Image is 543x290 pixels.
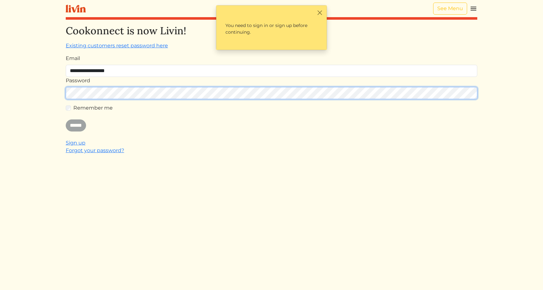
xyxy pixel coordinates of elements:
[66,25,477,37] h2: Cookonnect is now Livin!
[470,5,477,12] img: menu_hamburger-cb6d353cf0ecd9f46ceae1c99ecbeb4a00e71ca567a856bd81f57e9d8c17bb26.svg
[66,140,85,146] a: Sign up
[66,55,80,62] label: Email
[316,9,323,16] button: Close
[73,104,113,112] label: Remember me
[66,147,124,153] a: Forgot your password?
[66,77,90,84] label: Password
[220,17,323,41] p: You need to sign in or sign up before continuing.
[66,5,86,13] img: livin-logo-a0d97d1a881af30f6274990eb6222085a2533c92bbd1e4f22c21b4f0d0e3210c.svg
[433,3,467,15] a: See Menu
[66,43,168,49] a: Existing customers reset password here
